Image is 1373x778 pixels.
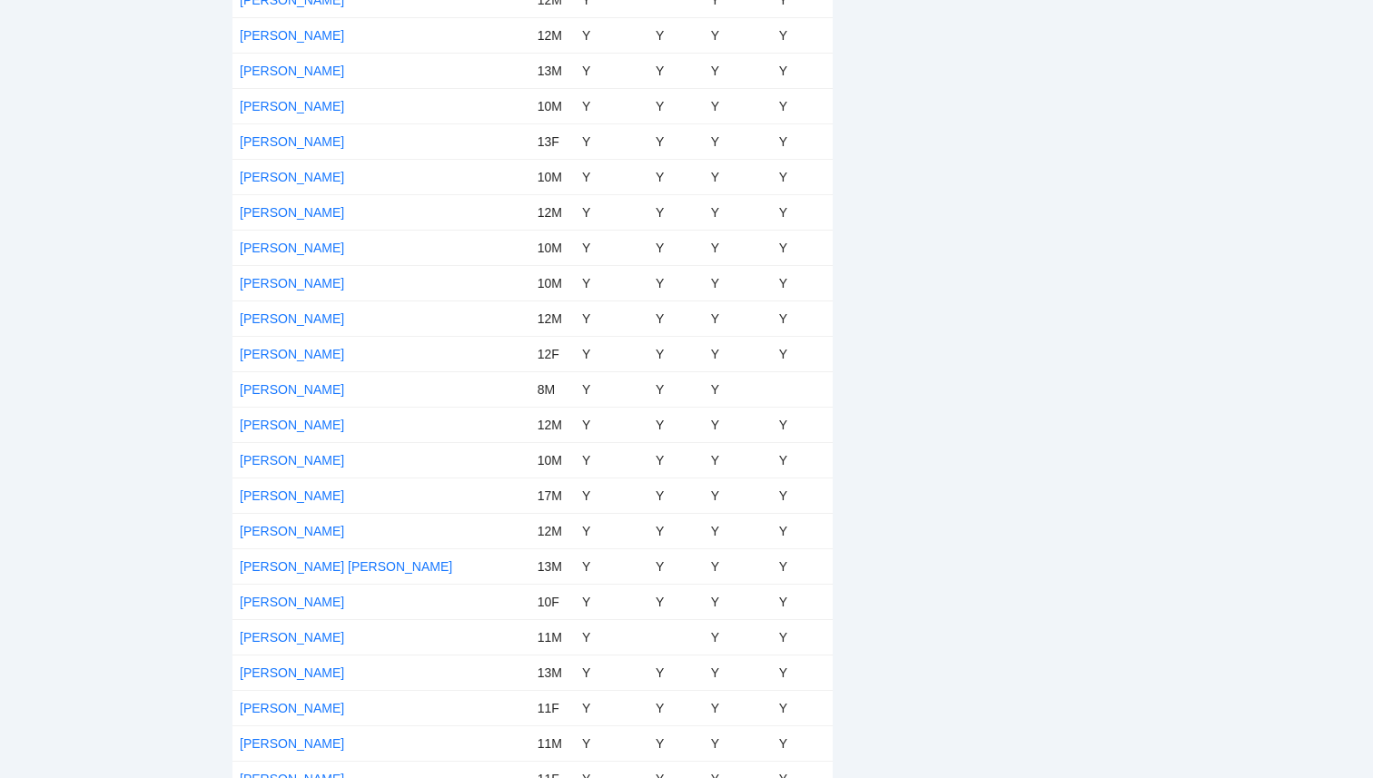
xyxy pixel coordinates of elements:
td: Y [648,655,704,690]
td: Y [575,17,648,53]
a: [PERSON_NAME] [240,418,344,432]
td: 11F [530,690,575,725]
td: Y [772,88,834,123]
td: Y [772,478,834,513]
td: 13M [530,655,575,690]
td: Y [575,478,648,513]
a: [PERSON_NAME] [240,311,344,326]
td: Y [575,407,648,442]
td: Y [772,159,834,194]
a: [PERSON_NAME] [240,524,344,538]
a: [PERSON_NAME] [240,28,344,43]
a: [PERSON_NAME] [240,701,344,715]
a: [PERSON_NAME] [240,134,344,149]
td: Y [772,407,834,442]
td: Y [772,265,834,300]
td: Y [772,194,834,230]
td: Y [648,690,704,725]
td: 12M [530,513,575,548]
a: [PERSON_NAME] [240,99,344,113]
td: 12M [530,17,575,53]
td: Y [704,442,772,478]
td: 13M [530,548,575,584]
td: Y [704,300,772,336]
td: Y [772,690,834,725]
a: [PERSON_NAME] [PERSON_NAME] [240,559,452,574]
td: Y [704,690,772,725]
td: Y [648,300,704,336]
td: 12F [530,336,575,371]
td: Y [648,159,704,194]
td: Y [772,300,834,336]
td: Y [575,619,648,655]
td: 10M [530,88,575,123]
td: Y [575,88,648,123]
td: 8M [530,371,575,407]
a: [PERSON_NAME] [240,453,344,468]
td: Y [704,159,772,194]
td: Y [575,690,648,725]
td: Y [648,478,704,513]
td: Y [575,194,648,230]
a: [PERSON_NAME] [240,241,344,255]
a: [PERSON_NAME] [240,488,344,503]
td: Y [575,300,648,336]
td: 10M [530,442,575,478]
td: Y [704,725,772,761]
td: Y [772,442,834,478]
td: Y [648,230,704,265]
td: Y [648,194,704,230]
td: 11M [530,725,575,761]
td: Y [704,265,772,300]
td: Y [575,53,648,88]
td: Y [704,194,772,230]
td: Y [575,548,648,584]
td: Y [772,619,834,655]
td: Y [772,17,834,53]
td: Y [648,265,704,300]
td: 12M [530,407,575,442]
td: Y [575,159,648,194]
td: Y [575,265,648,300]
a: [PERSON_NAME] [240,205,344,220]
td: Y [648,123,704,159]
td: Y [704,548,772,584]
td: Y [648,371,704,407]
td: Y [704,17,772,53]
td: 10M [530,265,575,300]
td: Y [704,619,772,655]
td: Y [648,407,704,442]
td: 12M [530,194,575,230]
td: Y [704,371,772,407]
td: Y [575,725,648,761]
td: 12M [530,300,575,336]
td: Y [575,513,648,548]
a: [PERSON_NAME] [240,276,344,291]
a: [PERSON_NAME] [240,595,344,609]
td: Y [704,513,772,548]
td: 11M [530,619,575,655]
td: Y [772,336,834,371]
td: Y [704,88,772,123]
td: Y [704,53,772,88]
td: Y [575,442,648,478]
td: Y [704,336,772,371]
td: Y [772,584,834,619]
a: [PERSON_NAME] [240,64,344,78]
td: Y [704,478,772,513]
td: Y [772,53,834,88]
td: Y [772,548,834,584]
td: Y [704,655,772,690]
td: 10F [530,584,575,619]
td: Y [575,123,648,159]
td: Y [648,88,704,123]
td: 13F [530,123,575,159]
td: Y [772,123,834,159]
td: 17M [530,478,575,513]
td: Y [648,513,704,548]
td: Y [772,513,834,548]
td: Y [772,230,834,265]
td: Y [704,407,772,442]
a: [PERSON_NAME] [240,347,344,361]
td: Y [648,584,704,619]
